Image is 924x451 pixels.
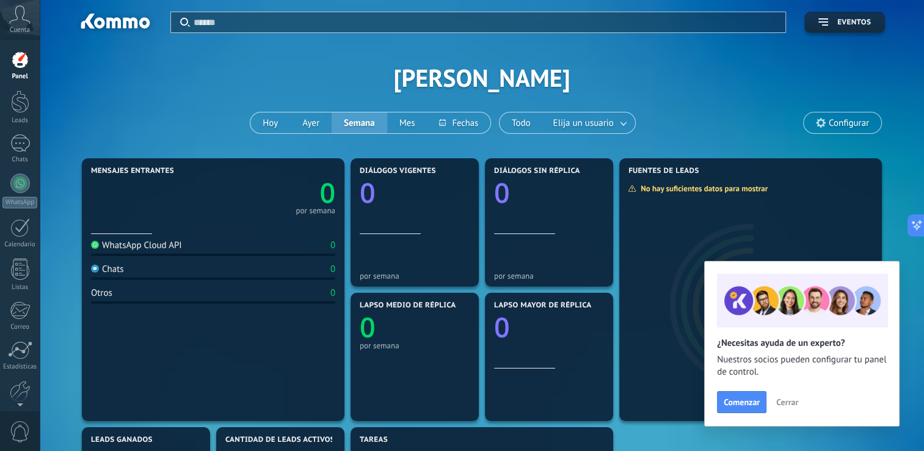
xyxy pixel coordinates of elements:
button: Cerrar [771,393,804,411]
div: por semana [296,208,335,214]
div: Chats [2,156,38,164]
div: 0 [330,263,335,275]
div: Leads [2,117,38,125]
button: Todo [500,112,543,133]
text: 0 [360,309,376,346]
div: Chats [91,263,124,275]
div: por semana [360,271,470,280]
span: Fuentes de leads [628,167,699,175]
button: Mes [387,112,427,133]
img: Chats [91,265,99,273]
div: 0 [330,287,335,299]
span: Lapso medio de réplica [360,301,456,310]
h2: ¿Necesitas ayuda de un experto? [717,337,887,349]
span: Leads ganados [91,436,153,444]
span: Elija un usuario [551,115,616,131]
span: Comenzar [724,398,760,406]
span: Cuenta [10,26,30,34]
div: Panel [2,73,38,81]
img: WhatsApp Cloud API [91,241,99,249]
button: Fechas [427,112,490,133]
div: WhatsApp Cloud API [91,240,182,251]
text: 0 [494,309,510,346]
span: Cantidad de leads activos [225,436,335,444]
button: Hoy [250,112,290,133]
div: 0 [330,240,335,251]
div: Correo [2,323,38,331]
span: Tareas [360,436,388,444]
text: 0 [319,174,335,211]
span: Diálogos sin réplica [494,167,580,175]
div: Otros [91,287,112,299]
button: Semana [332,112,387,133]
span: Mensajes entrantes [91,167,174,175]
div: por semana [360,341,470,350]
div: Calendario [2,241,38,249]
span: Cerrar [776,398,798,406]
div: No hay suficientes datos para mostrar [628,183,776,194]
text: 0 [494,174,510,211]
div: por semana [494,271,604,280]
span: Configurar [829,118,869,128]
text: 0 [360,174,376,211]
div: WhatsApp [2,197,37,208]
button: Elija un usuario [543,112,635,133]
span: Eventos [837,18,871,27]
div: Estadísticas [2,363,38,371]
span: Lapso mayor de réplica [494,301,591,310]
a: 0 [213,174,335,211]
div: Listas [2,284,38,291]
span: Diálogos vigentes [360,167,436,175]
button: Ayer [290,112,332,133]
span: Nuestros socios pueden configurar tu panel de control. [717,354,887,378]
button: Comenzar [717,391,766,413]
button: Eventos [804,12,885,33]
